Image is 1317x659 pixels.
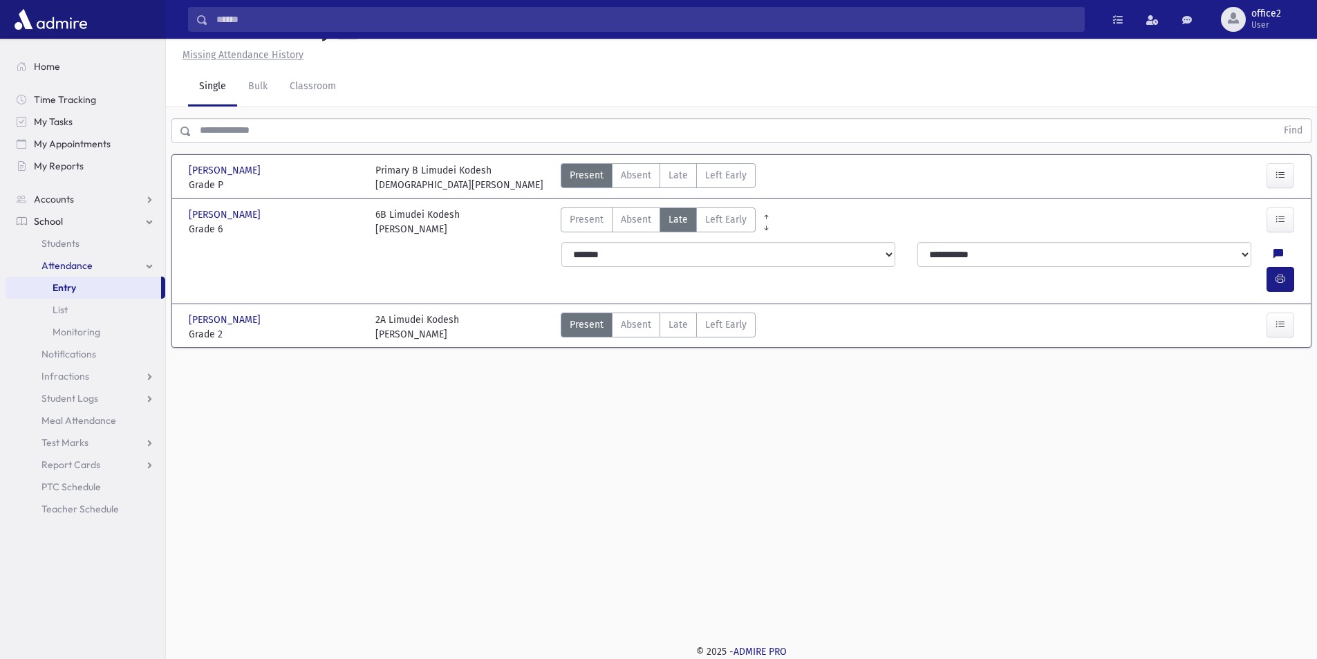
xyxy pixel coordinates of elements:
[6,409,165,431] a: Meal Attendance
[34,160,84,172] span: My Reports
[375,163,543,192] div: Primary B Limudei Kodesh [DEMOGRAPHIC_DATA][PERSON_NAME]
[177,49,303,61] a: Missing Attendance History
[41,259,93,272] span: Attendance
[6,365,165,387] a: Infractions
[34,215,63,228] span: School
[189,313,263,327] span: [PERSON_NAME]
[621,317,651,332] span: Absent
[34,60,60,73] span: Home
[6,210,165,232] a: School
[6,387,165,409] a: Student Logs
[6,254,165,277] a: Attendance
[6,232,165,254] a: Students
[6,476,165,498] a: PTC Schedule
[6,454,165,476] a: Report Cards
[41,370,89,382] span: Infractions
[279,68,347,106] a: Classroom
[53,326,100,338] span: Monitoring
[621,212,651,227] span: Absent
[6,155,165,177] a: My Reports
[53,304,68,316] span: List
[6,55,165,77] a: Home
[53,281,76,294] span: Entry
[41,414,116,427] span: Meal Attendance
[34,138,111,150] span: My Appointments
[189,163,263,178] span: [PERSON_NAME]
[561,207,756,236] div: AttTypes
[41,481,101,493] span: PTC Schedule
[188,68,237,106] a: Single
[669,212,688,227] span: Late
[669,168,688,183] span: Late
[189,207,263,222] span: [PERSON_NAME]
[375,313,459,342] div: 2A Limudei Kodesh [PERSON_NAME]
[705,317,747,332] span: Left Early
[34,115,73,128] span: My Tasks
[6,133,165,155] a: My Appointments
[189,222,362,236] span: Grade 6
[183,49,303,61] u: Missing Attendance History
[6,277,161,299] a: Entry
[1251,8,1281,19] span: office2
[570,168,604,183] span: Present
[6,431,165,454] a: Test Marks
[570,317,604,332] span: Present
[41,392,98,405] span: Student Logs
[561,163,756,192] div: AttTypes
[237,68,279,106] a: Bulk
[561,313,756,342] div: AttTypes
[11,6,91,33] img: AdmirePro
[6,343,165,365] a: Notifications
[41,237,80,250] span: Students
[41,503,119,515] span: Teacher Schedule
[6,498,165,520] a: Teacher Schedule
[1251,19,1281,30] span: User
[188,644,1295,659] div: © 2025 -
[375,207,460,236] div: 6B Limudei Kodesh [PERSON_NAME]
[6,188,165,210] a: Accounts
[1276,119,1311,142] button: Find
[6,89,165,111] a: Time Tracking
[189,327,362,342] span: Grade 2
[41,458,100,471] span: Report Cards
[208,7,1084,32] input: Search
[6,299,165,321] a: List
[621,168,651,183] span: Absent
[34,93,96,106] span: Time Tracking
[41,436,88,449] span: Test Marks
[669,317,688,332] span: Late
[6,321,165,343] a: Monitoring
[705,212,747,227] span: Left Early
[41,348,96,360] span: Notifications
[189,178,362,192] span: Grade P
[570,212,604,227] span: Present
[6,111,165,133] a: My Tasks
[705,168,747,183] span: Left Early
[34,193,74,205] span: Accounts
